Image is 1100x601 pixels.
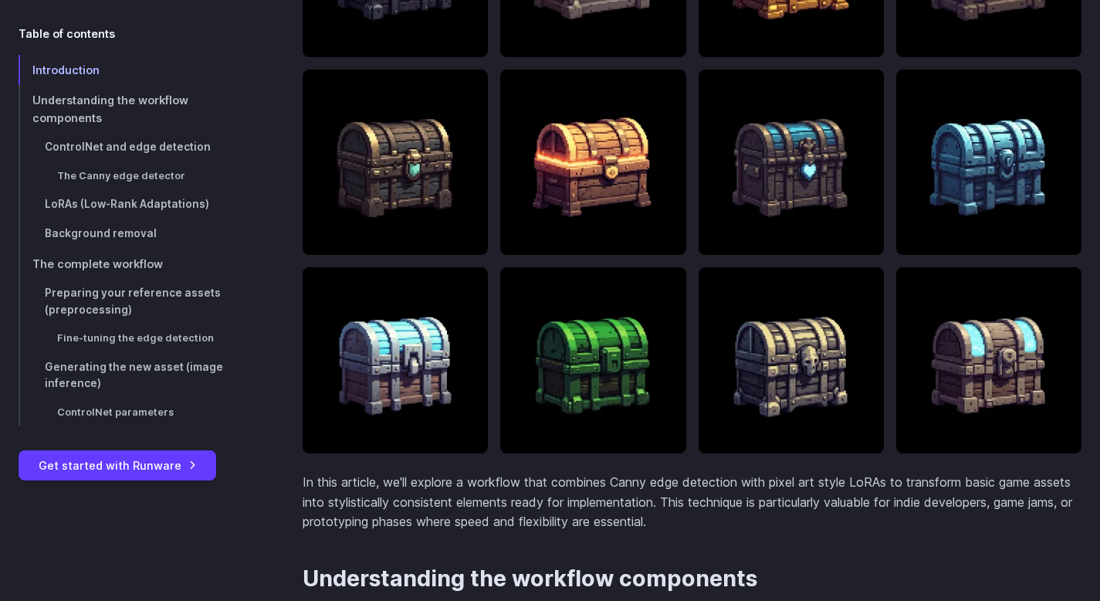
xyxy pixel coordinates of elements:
[32,93,188,124] span: Understanding the workflow components
[45,227,157,239] span: Background removal
[500,267,685,453] img: toxic green chest, gaming asset, pixel art, pixel_art_style, black background
[699,70,884,255] img: ice crystal chest, gaming asset, pixel art, pixel_art_style, black background
[699,267,884,453] img: ghostly spectral chest, gaming asset, pixel art, pixel_art_style, black background
[19,399,253,426] a: ControlNet parameters
[45,361,223,390] span: Generating the new asset (image inference)
[303,70,488,255] img: ancient jade chest, gaming asset, pixel art, pixel_art_style, black background
[32,63,100,76] span: Introduction
[19,219,253,249] a: Background removal
[19,249,253,279] a: The complete workflow
[45,287,221,316] span: Preparing your reference assets (preprocessing)
[303,565,757,593] a: Understanding the workflow components
[45,198,209,210] span: LoRAs (Low-Rank Adaptations)
[19,353,253,399] a: Generating the new asset (image inference)
[19,133,253,162] a: ControlNet and edge detection
[500,70,685,255] img: burning lava chest, gaming asset, pixel art, pixel_art_style, black background
[303,473,1081,532] p: In this article, we'll explore a workflow that combines Canny edge detection with pixel art style...
[19,55,253,85] a: Introduction
[57,170,185,182] span: The Canny edge detector
[19,324,253,352] a: Fine-tuning the edge detection
[896,267,1081,453] img: ghostly spectral chest, gaming asset, pixel art, pixel_art_style, black background
[57,406,174,418] span: ControlNet parameters
[19,279,253,325] a: Preparing your reference assets (preprocessing)
[19,190,253,219] a: LoRAs (Low-Rank Adaptations)
[303,267,488,453] img: rainbow gem chest, gaming asset, pixel art, pixel_art_style, black background
[19,85,253,133] a: Understanding the workflow components
[45,141,211,153] span: ControlNet and edge detection
[19,162,253,190] a: The Canny edge detector
[32,257,163,270] span: The complete workflow
[896,70,1081,255] img: mechanical gear chest, gaming asset, pixel art, pixel_art_style, black background
[19,450,216,480] a: Get started with Runware
[57,332,214,344] span: Fine-tuning the edge detection
[19,25,115,42] span: Table of contents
